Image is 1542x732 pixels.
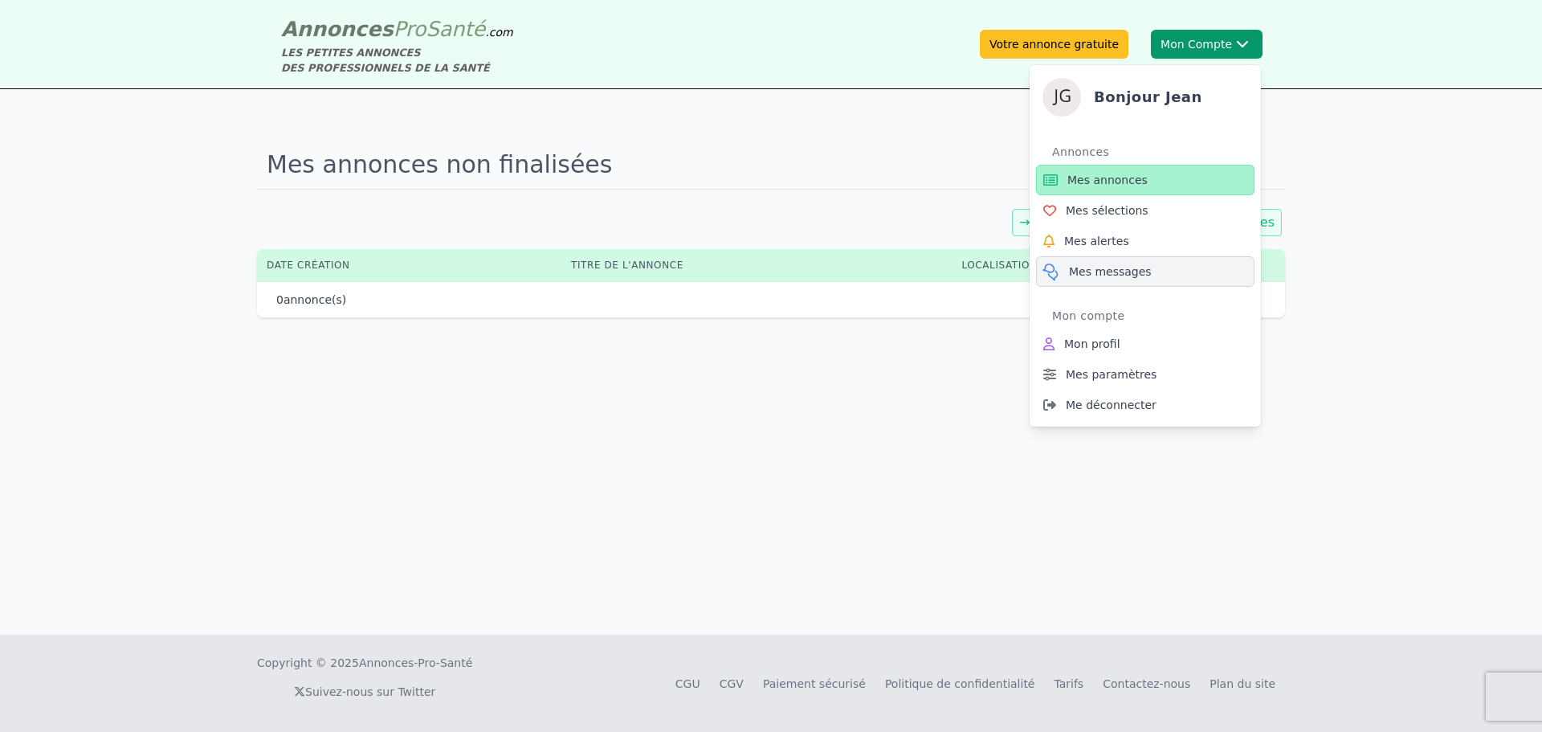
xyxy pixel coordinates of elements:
span: Mes alertes [1064,233,1129,249]
img: jean [1042,78,1081,117]
a: Politique de confidentialité [885,677,1035,690]
a: CGV [720,677,744,690]
div: Mon compte [1052,303,1254,329]
th: Localisation [952,249,1234,281]
span: Mon profil [1064,336,1120,352]
h1: Mes annonces non finalisées [257,141,1285,190]
p: annonce(s) [276,292,346,308]
span: .com [485,26,512,39]
a: CGU [675,677,700,690]
a: Mes messages [1036,256,1254,287]
span: 0 [276,293,284,306]
a: Tarifs [1054,677,1083,690]
a: Contactez-nous [1103,677,1190,690]
div: Annonces [1052,139,1254,165]
a: Suivez-nous sur Twitter [294,685,435,698]
th: Titre de l'annonce [561,249,952,281]
span: Mes paramètres [1066,366,1156,382]
a: → N'afficher que les annonces diffusées [1019,215,1275,230]
span: Mes sélections [1066,202,1148,219]
div: Copyright © 2025 [257,655,472,671]
th: Date création [257,249,561,281]
a: Plan du site [1210,677,1275,690]
span: Me déconnecter [1066,397,1156,413]
h4: Bonjour jean [1094,86,1202,108]
a: Mes alertes [1036,226,1254,256]
a: Mes paramètres [1036,359,1254,390]
a: Annonces-Pro-Santé [359,655,472,671]
a: AnnoncesProSanté.com [281,17,513,41]
button: Mon ComptejeanBonjour jeanAnnoncesMes annoncesMes sélectionsMes alertesMes messagesMon compteMon ... [1151,30,1263,59]
a: Paiement sécurisé [763,677,866,690]
a: Mes sélections [1036,195,1254,226]
span: Annonces [281,17,394,41]
a: Votre annonce gratuite [980,30,1128,59]
span: Mes annonces [1067,172,1148,188]
span: Mes messages [1069,264,1152,280]
span: Santé [426,17,485,41]
span: Pro [394,17,426,41]
a: Mes annonces [1036,165,1254,195]
div: LES PETITES ANNONCES DES PROFESSIONNELS DE LA SANTÉ [281,45,513,76]
a: Me déconnecter [1036,390,1254,420]
a: Mon profil [1036,329,1254,359]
